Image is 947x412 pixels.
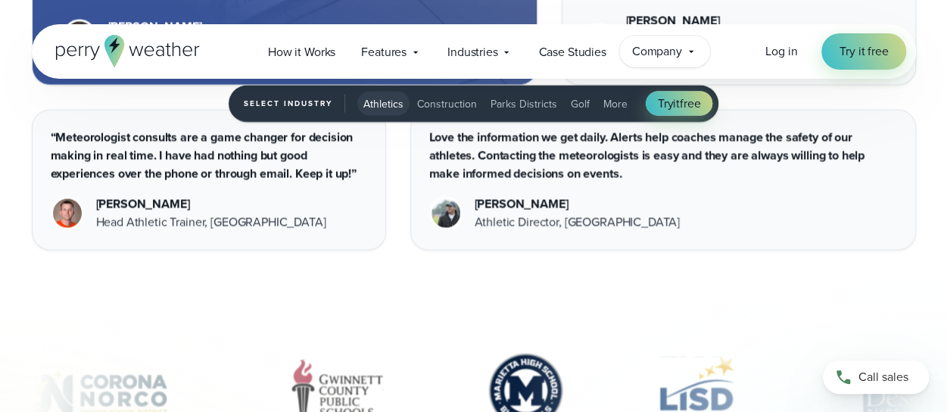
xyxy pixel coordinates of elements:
[447,43,498,61] span: Industries
[538,43,606,61] span: Case Studies
[357,91,410,115] button: Athletics
[96,195,326,213] div: [PERSON_NAME]
[268,43,335,61] span: How it Works
[765,42,797,61] a: Log in
[417,95,477,111] span: Construction
[603,95,628,111] span: More
[597,91,634,115] button: More
[108,17,450,36] div: [PERSON_NAME]
[431,198,460,227] img: Cathedral High School Headshot
[840,42,888,61] span: Try it free
[632,42,682,61] span: Company
[53,198,82,227] img: Wartburg College Headshot
[571,95,590,111] span: Golf
[363,95,403,111] span: Athletics
[244,94,345,112] span: Select Industry
[626,11,897,30] div: [PERSON_NAME]
[823,360,929,394] a: Call sales
[255,36,348,67] a: How it Works
[646,91,713,115] a: Tryitfree
[658,94,701,112] span: Try free
[858,368,908,386] span: Call sales
[821,33,906,70] a: Try it free
[484,91,563,115] button: Parks Districts
[565,91,596,115] button: Golf
[96,213,326,231] div: Head Athletic Trainer, [GEOGRAPHIC_DATA]
[361,43,407,61] span: Features
[673,94,680,111] span: it
[411,91,483,115] button: Construction
[491,95,557,111] span: Parks Districts
[765,42,797,60] span: Log in
[475,195,681,213] div: [PERSON_NAME]
[525,36,618,67] a: Case Studies
[475,213,681,231] div: Athletic Director, [GEOGRAPHIC_DATA]
[51,128,367,183] p: “Meteorologist consults are a game changer for decision making in real time. I have had nothing b...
